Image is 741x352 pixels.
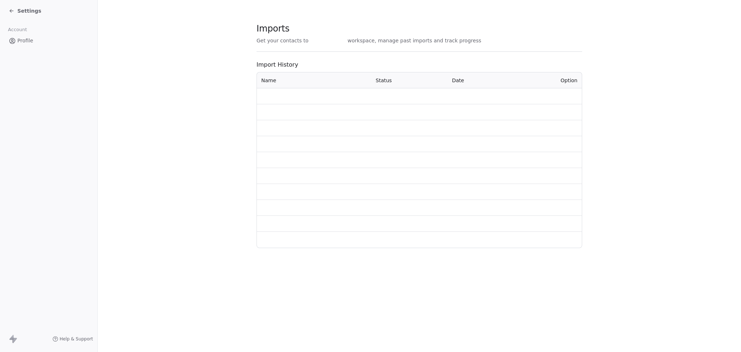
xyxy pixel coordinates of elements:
[257,37,309,44] span: Get your contacts to
[52,336,93,342] a: Help & Support
[17,7,41,14] span: Settings
[6,35,92,47] a: Profile
[9,7,41,14] a: Settings
[60,336,93,342] span: Help & Support
[5,24,30,35] span: Account
[17,37,33,45] span: Profile
[452,77,464,83] span: Date
[261,77,276,84] span: Name
[560,77,577,83] span: Option
[348,37,481,44] span: workspace, manage past imports and track progress
[257,23,481,34] span: Imports
[376,77,392,83] span: Status
[257,60,582,69] span: Import History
